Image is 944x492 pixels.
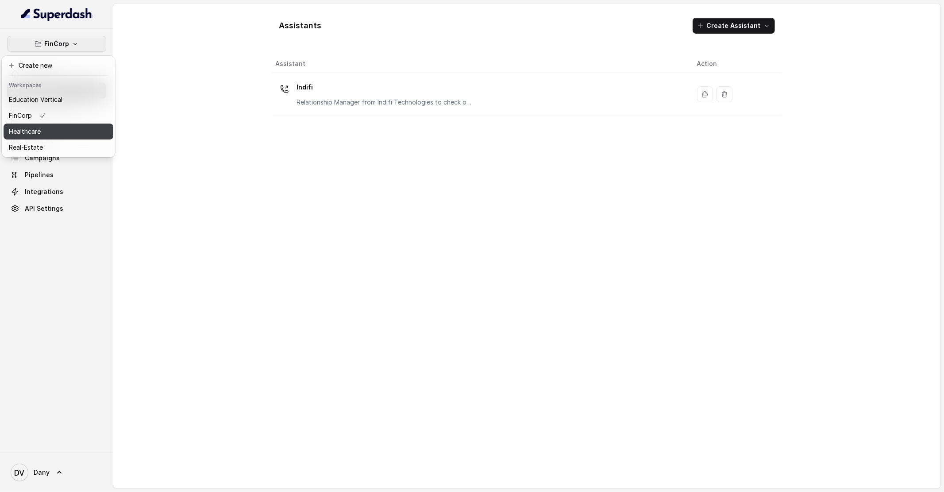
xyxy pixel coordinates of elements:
p: Healthcare [9,126,41,137]
p: Education Vertical [9,94,62,105]
div: FinCorp [2,56,115,157]
p: FinCorp [44,39,69,49]
p: Real-Estate [9,142,43,153]
p: FinCorp [9,110,32,121]
button: FinCorp [7,36,106,52]
header: Workspaces [4,77,113,92]
button: Create new [4,58,113,74]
